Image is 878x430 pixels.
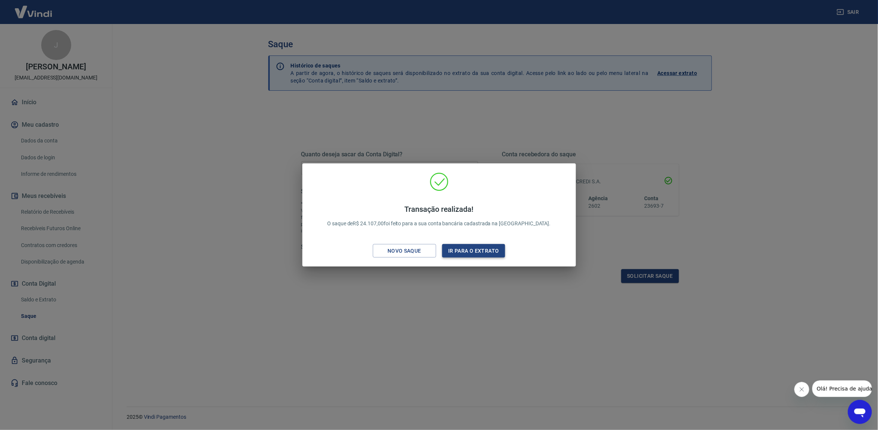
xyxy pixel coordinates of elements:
span: Olá! Precisa de ajuda? [4,5,63,11]
p: O saque de R$ 24.107,00 foi feito para a sua conta bancária cadastrada na [GEOGRAPHIC_DATA]. [327,205,551,228]
iframe: Fechar mensagem [794,382,809,397]
iframe: Mensagem da empresa [812,381,872,397]
h4: Transação realizada! [327,205,551,214]
button: Novo saque [373,244,436,258]
button: Ir para o extrato [442,244,506,258]
iframe: Botão para abrir a janela de mensagens [848,400,872,424]
div: Novo saque [378,246,430,256]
